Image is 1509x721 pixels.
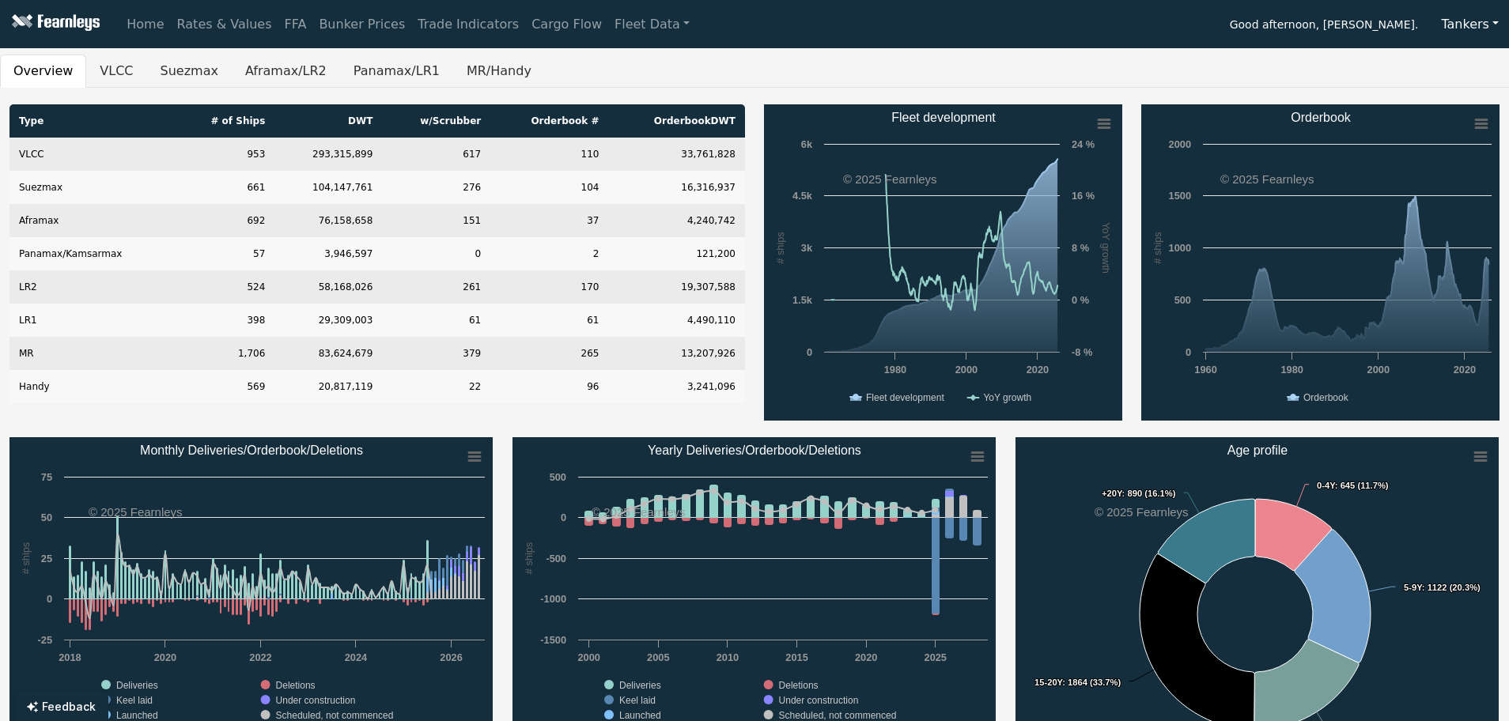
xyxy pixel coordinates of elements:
td: 104,147,761 [274,171,382,204]
td: 293,315,899 [274,138,382,171]
a: FFA [278,9,313,40]
td: 2 [490,237,608,270]
text: 2020 [855,651,877,663]
text: -500 [546,553,566,564]
text: 16 % [1072,190,1095,202]
text: # ships [1152,232,1163,264]
td: 61 [382,304,490,337]
text: 2000 [955,364,978,376]
tspan: 0-4Y [1317,481,1336,490]
img: Fearnleys Logo [8,14,100,34]
td: 121,200 [608,237,745,270]
text: 2000 [577,651,599,663]
td: Aframax [9,204,175,237]
text: 2000 [1367,364,1390,376]
td: 33,761,828 [608,138,745,171]
text: 25 [41,553,52,564]
text: Deliveries [619,680,661,691]
a: Rates & Values [171,9,278,40]
text: 2000 [1169,138,1191,150]
text: 1980 [1280,364,1303,376]
text: Fleet development [866,392,944,403]
text: Scheduled, not commenced [276,710,394,721]
td: 661 [175,171,274,204]
td: 1,706 [175,337,274,370]
a: Fleet Data [608,9,696,40]
td: 96 [490,370,608,403]
td: Panamax/Kamsarmax [9,237,175,270]
button: MR/Handy [453,55,545,88]
td: LR1 [9,304,175,337]
button: Aframax/LR2 [232,55,340,88]
text: 0 [561,511,566,523]
text: 2020 [1454,364,1476,376]
td: 76,158,658 [274,204,382,237]
button: VLCC [86,55,146,88]
tspan: 15-20Y [1034,678,1064,687]
text: 1500 [1169,190,1191,202]
td: 104 [490,171,608,204]
text: Keel laid [619,695,656,706]
td: 83,624,679 [274,337,382,370]
td: 4,240,742 [608,204,745,237]
tspan: 5-9Y [1404,583,1423,592]
text: 24 % [1072,138,1095,150]
td: 61 [490,304,608,337]
td: 58,168,026 [274,270,382,304]
th: DWT [274,104,382,138]
text: 2026 [440,651,462,663]
text: Orderbook [1291,111,1352,124]
svg: Orderbook [1141,104,1500,421]
td: 151 [382,204,490,237]
text: 0 [47,593,52,605]
text: Orderbook [1303,392,1349,403]
td: 569 [175,370,274,403]
td: Suezmax [9,171,175,204]
td: 20,817,119 [274,370,382,403]
text: 1000 [1169,242,1191,254]
a: Bunker Prices [312,9,411,40]
text: Deliveries [116,680,158,691]
th: w/Scrubber [382,104,490,138]
td: 379 [382,337,490,370]
th: Type [9,104,175,138]
text: © 2025 Fearnleys [843,172,937,186]
text: 4.5k [792,190,813,202]
text: Under construction [779,695,859,706]
text: 50 [41,511,52,523]
text: 500 [1174,294,1191,306]
text: # ships [523,542,535,575]
td: 37 [490,204,608,237]
a: Cargo Flow [525,9,608,40]
text: 2022 [249,651,271,663]
text: 1.5k [792,294,813,306]
text: Deletions [276,680,316,691]
th: Orderbook # [490,104,608,138]
text: 1980 [884,364,906,376]
text: Yearly Deliveries/Orderbook/Deletions [648,444,861,457]
td: VLCC [9,138,175,171]
td: 524 [175,270,274,304]
text: : 645 (11.7%) [1317,481,1389,490]
td: 4,490,110 [608,304,745,337]
td: 3,241,096 [608,370,745,403]
text: 0 [807,346,812,358]
text: 2020 [1027,364,1049,376]
text: 8 % [1072,242,1090,254]
text: © 2025 Fearnleys [89,505,183,519]
text: 0 [1186,346,1191,358]
text: # ships [20,542,32,575]
text: 2015 [785,651,807,663]
text: 2010 [717,651,739,663]
td: 110 [490,138,608,171]
text: 2005 [647,651,669,663]
text: Scheduled, not commenced [779,710,897,721]
text: # ships [774,232,786,264]
td: 261 [382,270,490,304]
td: MR [9,337,175,370]
text: -1000 [540,593,566,605]
text: -25 [38,634,53,646]
text: Under construction [276,695,356,706]
td: 13,207,926 [608,337,745,370]
td: 692 [175,204,274,237]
